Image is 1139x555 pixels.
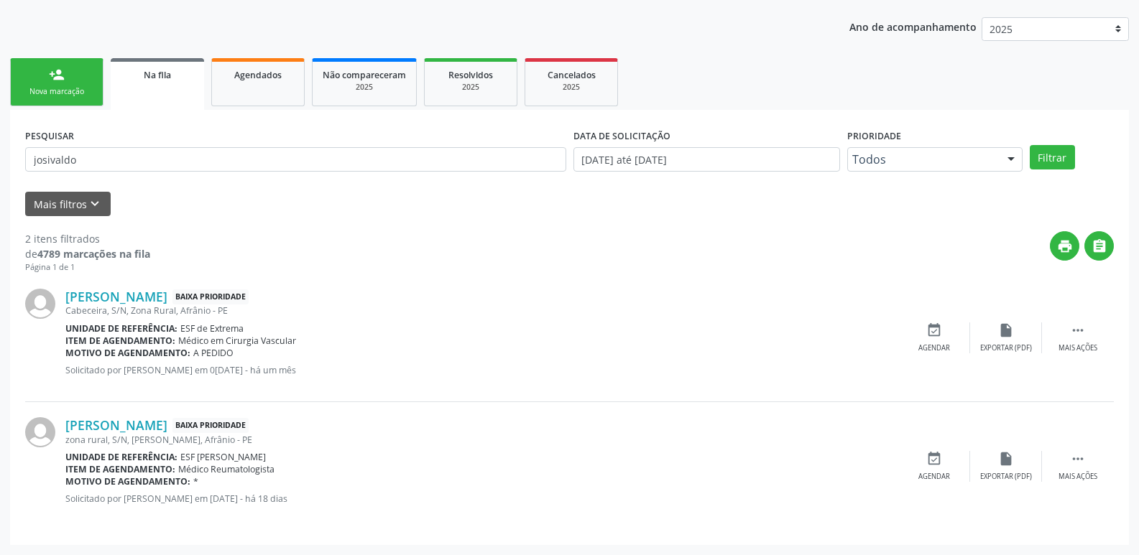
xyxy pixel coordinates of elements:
[573,125,670,147] label: DATA DE SOLICITAÇÃO
[65,347,190,359] b: Motivo de agendamento:
[1030,145,1075,169] button: Filtrar
[323,82,406,93] div: 2025
[1092,238,1107,254] i: 
[178,335,296,347] span: Médico em Cirurgia Vascular
[65,475,190,488] b: Motivo de agendamento:
[25,231,150,246] div: 2 itens filtrados
[1057,238,1073,254] i: print
[926,322,942,338] i: event_available
[65,335,175,347] b: Item de agendamento:
[178,463,275,475] span: Médico Reumatologista
[926,451,942,467] i: event_available
[535,82,607,93] div: 2025
[180,322,244,335] span: ESF de Extrema
[852,152,993,167] span: Todos
[25,417,55,447] img: img
[998,322,1014,338] i: insert_drive_file
[1059,472,1097,482] div: Mais ações
[918,343,950,353] div: Agendar
[849,17,977,35] p: Ano de acompanhamento
[49,67,65,83] div: person_add
[65,304,898,317] div: Cabeceira, S/N, Zona Rural, Afrânio - PE
[980,343,1032,353] div: Exportar (PDF)
[323,69,406,81] span: Não compareceram
[847,125,901,147] label: Prioridade
[918,472,950,482] div: Agendar
[548,69,596,81] span: Cancelados
[1084,231,1114,261] button: 
[65,322,177,335] b: Unidade de referência:
[25,246,150,261] div: de
[25,261,150,274] div: Página 1 de 1
[1070,451,1086,467] i: 
[1070,322,1086,338] i: 
[234,69,282,81] span: Agendados
[1050,231,1079,261] button: print
[65,451,177,463] b: Unidade de referência:
[65,417,167,433] a: [PERSON_NAME]
[37,247,150,261] strong: 4789 marcações na fila
[193,347,234,359] span: A PEDIDO
[65,434,898,446] div: zona rural, S/N, [PERSON_NAME], Afrânio - PE
[21,86,93,97] div: Nova marcação
[25,125,74,147] label: PESQUISAR
[25,147,566,172] input: Nome, CNS
[144,69,171,81] span: Na fila
[65,289,167,304] a: [PERSON_NAME]
[980,472,1032,482] div: Exportar (PDF)
[87,196,103,212] i: keyboard_arrow_down
[25,192,111,217] button: Mais filtroskeyboard_arrow_down
[435,82,507,93] div: 2025
[65,364,898,376] p: Solicitado por [PERSON_NAME] em 0[DATE] - há um mês
[448,69,493,81] span: Resolvidos
[65,493,898,505] p: Solicitado por [PERSON_NAME] em [DATE] - há 18 dias
[25,289,55,319] img: img
[573,147,840,172] input: Selecione um intervalo
[172,289,249,304] span: Baixa Prioridade
[65,463,175,475] b: Item de agendamento:
[172,418,249,433] span: Baixa Prioridade
[180,451,266,463] span: ESF [PERSON_NAME]
[998,451,1014,467] i: insert_drive_file
[1059,343,1097,353] div: Mais ações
